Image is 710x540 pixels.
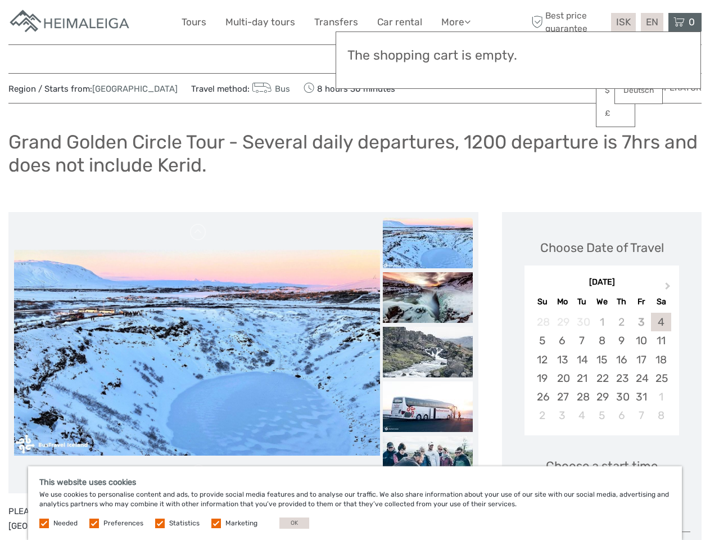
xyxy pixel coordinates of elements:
[92,84,178,94] a: [GEOGRAPHIC_DATA]
[641,13,663,31] div: EN
[383,327,473,377] img: 3252cc03feac46778faa98bf00809dc8_slider_thumbnail.jpeg
[631,369,651,388] div: Choose Friday, October 24th, 2025
[631,331,651,350] div: Choose Friday, October 10th, 2025
[631,388,651,406] div: Choose Friday, October 31st, 2025
[631,313,651,331] div: Not available Friday, October 3rd, 2025
[572,331,592,350] div: Choose Tuesday, October 7th, 2025
[612,294,631,309] div: Th
[612,406,631,425] div: Choose Thursday, November 6th, 2025
[592,331,612,350] div: Choose Wednesday, October 8th, 2025
[16,20,127,29] p: We're away right now. Please check back later!
[572,313,592,331] div: Not available Tuesday, September 30th, 2025
[651,388,671,406] div: Choose Saturday, November 1st, 2025
[592,406,612,425] div: Choose Wednesday, November 5th, 2025
[592,388,612,406] div: Choose Wednesday, October 29th, 2025
[441,14,471,30] a: More
[225,14,295,30] a: Multi-day tours
[596,80,635,101] a: $
[592,369,612,388] div: Choose Wednesday, October 22nd, 2025
[651,406,671,425] div: Choose Saturday, November 8th, 2025
[553,369,572,388] div: Choose Monday, October 20th, 2025
[8,83,178,95] span: Region / Starts from:
[553,294,572,309] div: Mo
[28,466,682,540] div: We use cookies to personalise content and ads, to provide social media features and to analyse ou...
[8,506,417,531] span: PLEASE NOTE: The 1200 tour is slightly shorter at 7 hours, 1000kr cheaper & does not include a st...
[8,130,702,176] h1: Grand Golden Circle Tour - Several daily departures, 1200 departure is 7hrs and does not include ...
[612,369,631,388] div: Choose Thursday, October 23rd, 2025
[546,457,658,475] span: Choose a start time
[553,331,572,350] div: Choose Monday, October 6th, 2025
[103,519,143,528] label: Preferences
[612,313,631,331] div: Not available Thursday, October 2nd, 2025
[660,280,678,298] button: Next Month
[532,313,552,331] div: Not available Sunday, September 28th, 2025
[347,48,689,64] h3: The shopping cart is empty.
[191,80,290,96] span: Travel method:
[14,250,380,456] img: 9e72011015fd4cdeb3ad1d82aa40e3d3_main_slider.jpeg
[532,350,552,369] div: Choose Sunday, October 12th, 2025
[615,80,662,101] a: Deutsch
[524,277,679,289] div: [DATE]
[572,388,592,406] div: Choose Tuesday, October 28th, 2025
[631,294,651,309] div: Fr
[553,406,572,425] div: Choose Monday, November 3rd, 2025
[528,313,675,425] div: month 2025-10
[532,369,552,388] div: Choose Sunday, October 19th, 2025
[377,14,422,30] a: Car rental
[592,313,612,331] div: Not available Wednesday, October 1st, 2025
[651,369,671,388] div: Choose Saturday, October 25th, 2025
[39,478,671,487] h5: This website uses cookies
[592,294,612,309] div: We
[53,519,78,528] label: Needed
[532,406,552,425] div: Choose Sunday, November 2nd, 2025
[612,350,631,369] div: Choose Thursday, October 16th, 2025
[612,331,631,350] div: Choose Thursday, October 9th, 2025
[553,313,572,331] div: Not available Monday, September 29th, 2025
[532,388,552,406] div: Choose Sunday, October 26th, 2025
[532,294,552,309] div: Su
[572,350,592,369] div: Choose Tuesday, October 14th, 2025
[612,388,631,406] div: Choose Thursday, October 30th, 2025
[383,436,473,487] img: 5cba6e1ccd0c40ebbec29ee900aaedc0_slider_thumbnail.jpeg
[383,218,473,268] img: 9e72011015fd4cdeb3ad1d82aa40e3d3_slider_thumbnail.jpeg
[553,350,572,369] div: Choose Monday, October 13th, 2025
[532,331,552,350] div: Choose Sunday, October 5th, 2025
[528,10,608,34] span: Best price guarantee
[651,294,671,309] div: Sa
[592,350,612,369] div: Choose Wednesday, October 15th, 2025
[651,350,671,369] div: Choose Saturday, October 18th, 2025
[279,517,309,529] button: OK
[616,16,631,28] span: ISK
[8,8,132,36] img: Apartments in Reykjavik
[596,103,635,124] a: £
[631,406,651,425] div: Choose Friday, November 7th, 2025
[169,519,200,528] label: Statistics
[383,381,473,432] img: 9e5d23ab2cea4e7093a9f34807ac27f7_slider_thumbnail.jpeg
[304,80,395,96] span: 8 hours 30 minutes
[572,369,592,388] div: Choose Tuesday, October 21st, 2025
[250,84,290,94] a: Bus
[572,294,592,309] div: Tu
[553,388,572,406] div: Choose Monday, October 27th, 2025
[687,16,697,28] span: 0
[651,331,671,350] div: Choose Saturday, October 11th, 2025
[572,406,592,425] div: Choose Tuesday, November 4th, 2025
[129,17,143,31] button: Open LiveChat chat widget
[314,14,358,30] a: Transfers
[631,350,651,369] div: Choose Friday, October 17th, 2025
[383,272,473,323] img: b7882067eab749c6b81d7cdf3c0425cd_slider_thumbnail.jpeg
[540,239,664,256] div: Choose Date of Travel
[225,519,257,528] label: Marketing
[651,313,671,331] div: Choose Saturday, October 4th, 2025
[182,14,206,30] a: Tours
